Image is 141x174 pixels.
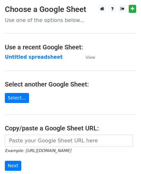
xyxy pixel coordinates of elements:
a: Untitled spreadsheet [5,54,63,60]
small: View [86,55,95,60]
h4: Use a recent Google Sheet: [5,43,136,51]
h4: Select another Google Sheet: [5,80,136,88]
h4: Copy/paste a Google Sheet URL: [5,124,136,132]
a: View [79,54,95,60]
small: Example: [URL][DOMAIN_NAME] [5,148,71,153]
input: Paste your Google Sheet URL here [5,135,133,147]
input: Next [5,161,21,171]
h3: Choose a Google Sheet [5,5,136,14]
p: Use one of the options below... [5,17,136,24]
a: Select... [5,93,29,103]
